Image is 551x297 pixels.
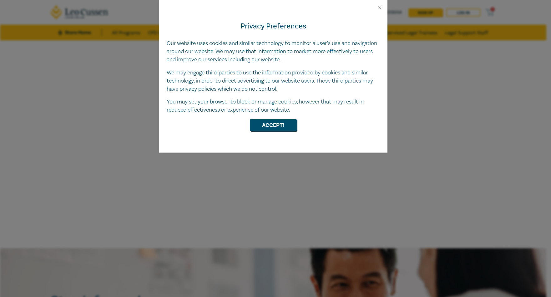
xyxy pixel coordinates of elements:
[167,69,380,93] p: We may engage third parties to use the information provided by cookies and similar technology, in...
[167,39,380,64] p: Our website uses cookies and similar technology to monitor a user’s use and navigation around our...
[167,98,380,114] p: You may set your browser to block or manage cookies, however that may result in reduced effective...
[377,5,382,11] button: Close
[167,21,380,32] h4: Privacy Preferences
[250,119,297,131] button: Accept!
